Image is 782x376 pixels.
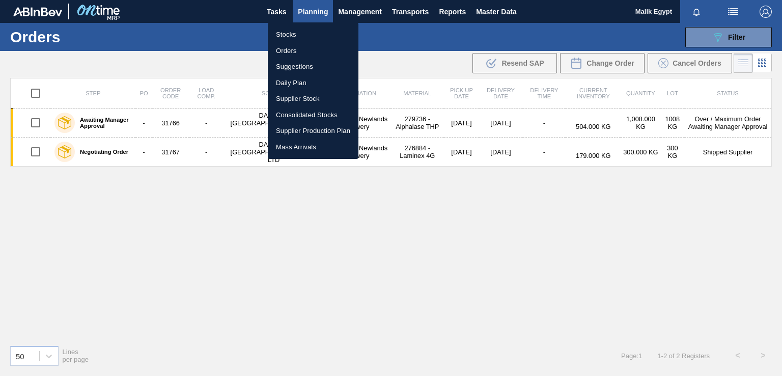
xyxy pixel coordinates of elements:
a: Supplier Production Plan [268,123,358,139]
a: Supplier Stock [268,91,358,107]
a: Consolidated Stocks [268,107,358,123]
a: Suggestions [268,59,358,75]
a: Stocks [268,26,358,43]
a: Orders [268,43,358,59]
a: Mass Arrivals [268,139,358,155]
a: Daily Plan [268,75,358,91]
